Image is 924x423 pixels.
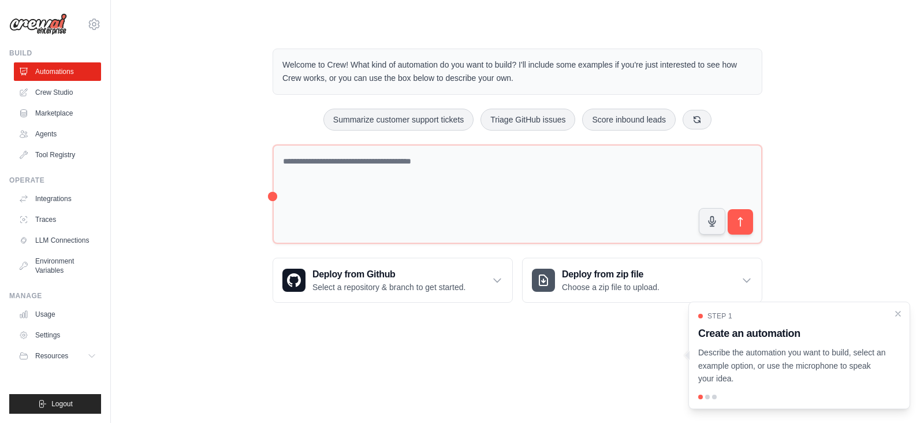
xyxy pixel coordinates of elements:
a: Marketplace [14,104,101,123]
span: Logout [51,399,73,409]
span: Step 1 [707,311,732,321]
button: Close walkthrough [893,309,903,318]
button: Triage GitHub issues [480,109,575,131]
h3: Create an automation [698,325,886,342]
img: Logo [9,13,67,35]
button: Resources [14,347,101,365]
a: Tool Registry [14,146,101,164]
a: Agents [14,125,101,143]
a: LLM Connections [14,231,101,250]
button: Summarize customer support tickets [323,109,474,131]
a: Settings [14,326,101,344]
button: Logout [9,394,101,414]
a: Environment Variables [14,252,101,280]
div: Build [9,49,101,58]
a: Traces [14,210,101,229]
div: Operate [9,176,101,185]
span: Resources [35,351,68,361]
a: Automations [14,62,101,81]
div: Manage [9,291,101,300]
a: Integrations [14,190,101,208]
p: Choose a zip file to upload. [562,281,660,293]
p: Select a repository & branch to get started. [312,281,465,293]
h3: Deploy from zip file [562,268,660,281]
a: Crew Studio [14,83,101,102]
h3: Deploy from Github [312,268,465,281]
p: Welcome to Crew! What kind of automation do you want to build? I'll include some examples if you'... [282,58,752,85]
a: Usage [14,305,101,324]
p: Describe the automation you want to build, select an example option, or use the microphone to spe... [698,346,886,385]
button: Score inbound leads [582,109,676,131]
